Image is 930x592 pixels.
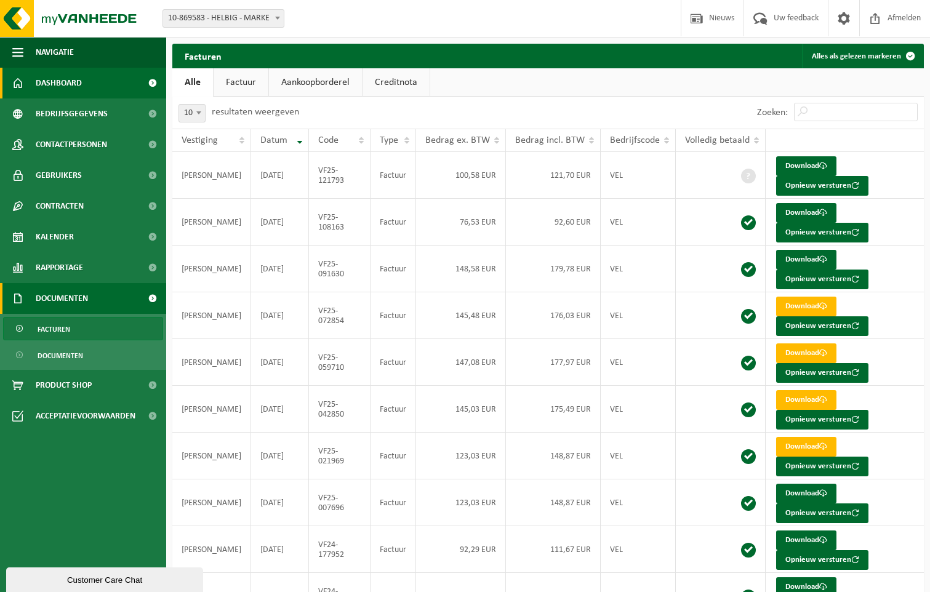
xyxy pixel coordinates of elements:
[416,526,506,573] td: 92,29 EUR
[776,530,836,550] a: Download
[36,283,88,314] span: Documenten
[363,68,430,97] a: Creditnota
[601,199,676,246] td: VEL
[380,135,398,145] span: Type
[506,479,601,526] td: 148,87 EUR
[601,292,676,339] td: VEL
[506,152,601,199] td: 121,70 EUR
[601,339,676,386] td: VEL
[371,433,416,479] td: Factuur
[309,292,371,339] td: VF25-072854
[162,9,284,28] span: 10-869583 - HELBIG - MARKE
[309,433,371,479] td: VF25-021969
[36,98,108,129] span: Bedrijfsgegevens
[371,479,416,526] td: Factuur
[251,433,309,479] td: [DATE]
[776,363,868,383] button: Opnieuw versturen
[172,152,251,199] td: [PERSON_NAME]
[36,191,84,222] span: Contracten
[251,246,309,292] td: [DATE]
[269,68,362,97] a: Aankoopborderel
[776,550,868,570] button: Opnieuw versturen
[172,526,251,573] td: [PERSON_NAME]
[36,160,82,191] span: Gebruikers
[776,343,836,363] a: Download
[172,44,234,68] h2: Facturen
[371,246,416,292] td: Factuur
[251,199,309,246] td: [DATE]
[776,297,836,316] a: Download
[776,390,836,410] a: Download
[506,292,601,339] td: 176,03 EUR
[36,401,135,431] span: Acceptatievoorwaarden
[506,386,601,433] td: 175,49 EUR
[776,457,868,476] button: Opnieuw versturen
[416,152,506,199] td: 100,58 EUR
[371,292,416,339] td: Factuur
[506,246,601,292] td: 179,78 EUR
[776,203,836,223] a: Download
[172,199,251,246] td: [PERSON_NAME]
[776,176,868,196] button: Opnieuw versturen
[251,152,309,199] td: [DATE]
[318,135,339,145] span: Code
[182,135,218,145] span: Vestiging
[36,37,74,68] span: Navigatie
[515,135,585,145] span: Bedrag incl. BTW
[371,152,416,199] td: Factuur
[776,156,836,176] a: Download
[3,343,163,367] a: Documenten
[251,526,309,573] td: [DATE]
[416,292,506,339] td: 145,48 EUR
[506,526,601,573] td: 111,67 EUR
[178,104,206,122] span: 10
[163,10,284,27] span: 10-869583 - HELBIG - MARKE
[506,433,601,479] td: 148,87 EUR
[776,250,836,270] a: Download
[506,339,601,386] td: 177,97 EUR
[601,526,676,573] td: VEL
[371,386,416,433] td: Factuur
[251,386,309,433] td: [DATE]
[36,252,83,283] span: Rapportage
[179,105,205,122] span: 10
[38,318,70,341] span: Facturen
[776,484,836,503] a: Download
[172,68,213,97] a: Alle
[260,135,287,145] span: Datum
[251,339,309,386] td: [DATE]
[309,152,371,199] td: VF25-121793
[776,270,868,289] button: Opnieuw versturen
[685,135,750,145] span: Volledig betaald
[172,479,251,526] td: [PERSON_NAME]
[371,526,416,573] td: Factuur
[6,565,206,592] iframe: chat widget
[776,437,836,457] a: Download
[38,344,83,367] span: Documenten
[601,246,676,292] td: VEL
[36,370,92,401] span: Product Shop
[251,292,309,339] td: [DATE]
[36,129,107,160] span: Contactpersonen
[172,386,251,433] td: [PERSON_NAME]
[610,135,660,145] span: Bedrijfscode
[506,199,601,246] td: 92,60 EUR
[172,292,251,339] td: [PERSON_NAME]
[601,479,676,526] td: VEL
[36,222,74,252] span: Kalender
[601,386,676,433] td: VEL
[251,479,309,526] td: [DATE]
[776,503,868,523] button: Opnieuw versturen
[776,316,868,336] button: Opnieuw versturen
[601,152,676,199] td: VEL
[309,339,371,386] td: VF25-059710
[776,223,868,242] button: Opnieuw versturen
[416,433,506,479] td: 123,03 EUR
[416,246,506,292] td: 148,58 EUR
[309,479,371,526] td: VF25-007696
[309,246,371,292] td: VF25-091630
[3,317,163,340] a: Facturen
[601,433,676,479] td: VEL
[416,339,506,386] td: 147,08 EUR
